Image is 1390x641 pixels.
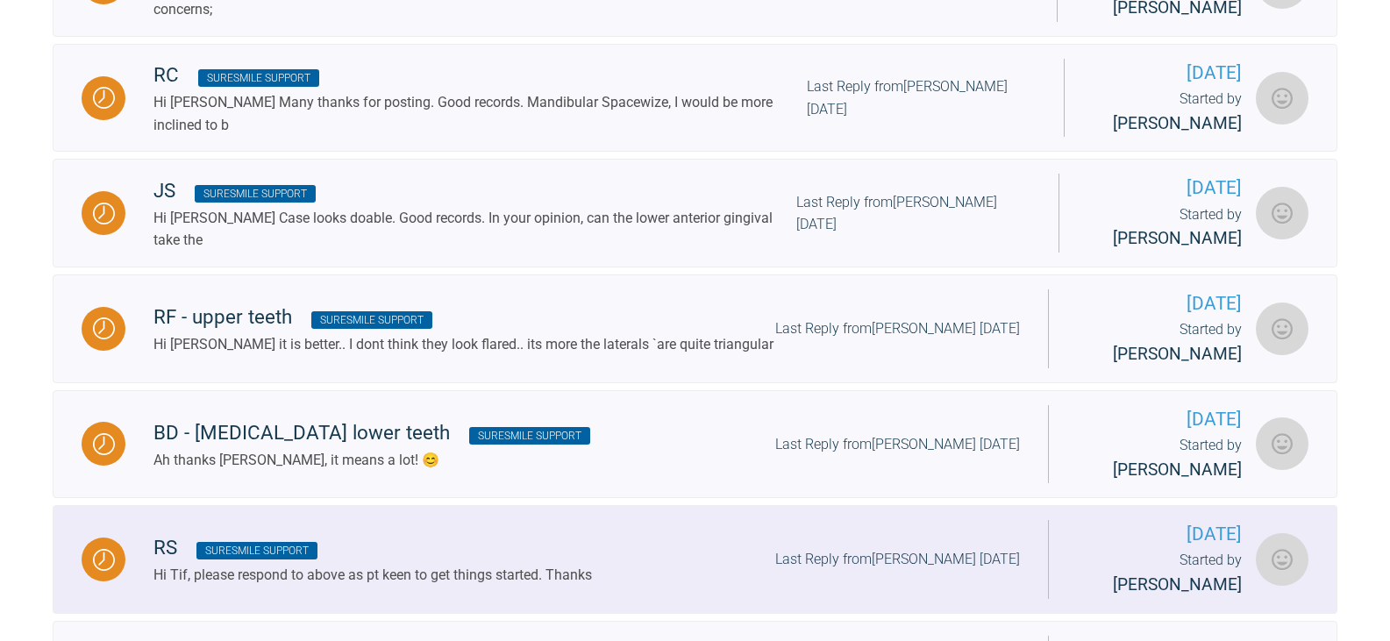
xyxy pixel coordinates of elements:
div: BD - [MEDICAL_DATA] lower teeth [153,417,590,449]
div: Hi [PERSON_NAME] Many thanks for posting. Good records. Mandibular Spacewize, I would be more inc... [153,91,807,136]
div: Started by [1087,203,1242,253]
span: [DATE] [1077,520,1242,549]
span: [DATE] [1087,174,1242,203]
img: Rupen Patel [1256,533,1308,586]
img: Waiting [93,433,115,455]
div: RF - upper teeth [153,302,773,333]
div: Last Reply from [PERSON_NAME] [DATE] [807,75,1036,120]
span: SureSmile Support [195,185,316,203]
img: Rupen Patel [1256,303,1308,355]
a: WaitingBD - [MEDICAL_DATA] lower teeth SureSmile SupportAh thanks [PERSON_NAME], it means a lot! ... [53,390,1337,499]
div: Last Reply from [PERSON_NAME] [DATE] [775,317,1020,340]
a: WaitingRS SureSmile SupportHi Tif, please respond to above as pt keen to get things started. Than... [53,505,1337,614]
span: SureSmile Support [469,427,590,445]
img: Waiting [93,87,115,109]
a: WaitingJS SureSmile SupportHi [PERSON_NAME] Case looks doable. Good records. In your opinion, can... [53,159,1337,267]
div: JS [153,175,796,207]
div: Last Reply from [PERSON_NAME] [DATE] [775,433,1020,456]
img: Rupen Patel [1256,72,1308,125]
a: WaitingRC SureSmile SupportHi [PERSON_NAME] Many thanks for posting. Good records. Mandibular Spa... [53,44,1337,153]
div: Hi Tif, please respond to above as pt keen to get things started. Thanks [153,564,592,587]
div: Ah thanks [PERSON_NAME], it means a lot! 😊 [153,449,590,472]
img: Waiting [93,203,115,224]
span: SureSmile Support [198,69,319,87]
span: [PERSON_NAME] [1113,344,1242,364]
a: WaitingRF - upper teeth SureSmile SupportHi [PERSON_NAME] it is better.. I dont think they look f... [53,274,1337,383]
div: Started by [1093,88,1242,137]
span: SureSmile Support [196,542,317,559]
span: SureSmile Support [311,311,432,329]
div: Last Reply from [PERSON_NAME] [DATE] [796,191,1030,236]
img: Waiting [93,549,115,571]
div: Hi [PERSON_NAME] it is better.. I dont think they look flared.. its more the laterals `are quite ... [153,333,773,356]
div: Hi [PERSON_NAME] Case looks doable. Good records. In your opinion, can the lower anterior gingiva... [153,207,796,252]
span: [PERSON_NAME] [1113,459,1242,480]
span: [PERSON_NAME] [1113,228,1242,248]
div: Started by [1077,434,1242,483]
span: [PERSON_NAME] [1113,113,1242,133]
div: Started by [1077,318,1242,367]
div: Last Reply from [PERSON_NAME] [DATE] [775,548,1020,571]
span: [DATE] [1093,59,1242,88]
img: Rupen Patel [1256,187,1308,239]
div: RC [153,60,807,91]
span: [DATE] [1077,405,1242,434]
img: Waiting [93,317,115,339]
span: [DATE] [1077,289,1242,318]
div: RS [153,532,592,564]
img: Rupen Patel [1256,417,1308,470]
div: Started by [1077,549,1242,598]
span: [PERSON_NAME] [1113,574,1242,595]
